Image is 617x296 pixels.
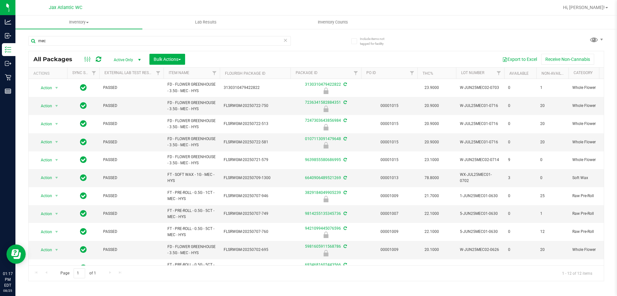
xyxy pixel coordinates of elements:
span: 20.9000 [421,101,442,110]
span: FT - PRE-ROLL - 0.5G - 5CT - MEC - HYS [167,208,216,220]
span: In Sync [80,263,87,272]
span: 1 - 12 of 12 items [557,268,597,278]
span: PASSED [103,265,160,271]
span: select [53,101,61,110]
inline-svg: Inventory [5,46,11,53]
a: Sync Status [72,71,97,75]
p: 08/25 [3,288,13,293]
span: Bulk Actions [154,57,181,62]
span: Clear [283,36,288,44]
span: FT - PRE-ROLL - 0.5G - 5CT - MEC - HYS [167,226,216,238]
a: 00001013 [380,176,398,180]
a: 9814255135345736 [305,211,341,216]
span: Page of 1 [55,268,101,278]
span: 78.8000 [421,173,442,183]
span: 25 [540,193,565,199]
span: 22.1000 [421,209,442,218]
span: 5-JUN25MEC01-0630 [460,211,500,217]
span: FLSRWGM-20250709-1300 [224,175,287,181]
inline-svg: Inbound [5,33,11,39]
span: In Sync [80,191,87,200]
span: FD - FLOWER GREENHOUSE - 3.5G - MEC - HYS [167,118,216,130]
span: W-JUN25MEC02-0703 [460,85,500,91]
span: 1 [540,85,565,91]
button: Export to Excel [498,54,541,65]
span: select [53,83,61,92]
a: 5981605911568786 [305,244,341,249]
span: 0 [540,175,565,181]
span: Action [35,227,52,236]
span: 20 [540,103,565,109]
span: Action [35,101,52,110]
a: THC% [423,71,433,76]
span: Hi, [PERSON_NAME]! [563,5,605,10]
span: Action [35,209,52,218]
span: In Sync [80,138,87,147]
span: FD - FLOWER GREENHOUSE - 3.5G - MEC - HYS [167,136,216,148]
span: 3130310479422822 [224,85,287,91]
span: 0 [508,85,532,91]
span: Sync from Compliance System [343,137,347,141]
span: Action [35,191,52,200]
span: In Sync [80,101,87,110]
span: Lab Results [186,19,225,25]
span: Action [35,138,52,147]
inline-svg: Analytics [5,19,11,25]
a: External Lab Test Result [104,71,155,75]
span: Sync from Compliance System [343,100,347,105]
span: 5-MAY25MEC02-0618 [460,265,500,271]
div: Newly Received [290,232,362,238]
div: Newly Received [290,196,362,202]
span: W-JUL25MEC01-0716 [460,139,500,145]
a: Filter [494,68,504,79]
span: FT - PRE-ROLL - 0.5G - 5CT - MEC - HYS [167,262,216,274]
span: FLSRWGM-20250722-513 [224,121,287,127]
span: 21.9000 [421,263,442,273]
input: 1 [74,268,85,278]
p: 01:17 PM EDT [3,271,13,288]
span: 1-JUN25MEC01-0630 [460,193,500,199]
span: FT - PRE-ROLL - 0.5G - 1CT - MEC - HYS [167,190,216,202]
a: 00001015 [380,140,398,144]
a: 7236341582884351 [305,100,341,105]
span: PASSED [103,229,160,235]
a: Lab Results [142,15,269,29]
span: FLSRWGM-20250722-750 [224,103,287,109]
input: Search Package ID, Item Name, SKU, Lot or Part Number... [28,36,291,46]
span: PASSED [103,157,160,163]
span: Sync from Compliance System [343,263,347,267]
span: select [53,119,61,129]
inline-svg: Outbound [5,60,11,67]
span: 1 [540,211,565,217]
span: PASSED [103,175,160,181]
span: Sync from Compliance System [343,82,347,87]
span: PASSED [103,211,160,217]
span: FD - FLOWER GREENHOUSE - 3.5G - MEC - HYS [167,154,216,166]
span: Action [35,173,52,182]
span: Jax Atlantic WC [49,5,82,10]
span: select [53,173,61,182]
span: WX-JUL25MEC01-0702 [460,172,500,184]
a: PO ID [366,71,376,75]
span: FLSRWGM-20250707-749 [224,211,287,217]
span: 20 [540,121,565,127]
span: Sync from Compliance System [343,226,347,231]
span: Action [35,245,52,254]
span: Action [35,263,52,272]
a: 7247303643856984 [305,118,341,123]
a: Non-Available [541,71,570,76]
span: FLSRWGM-20250721-579 [224,157,287,163]
span: PASSED [103,247,160,253]
span: 5-JUN25MEC01-0630 [460,229,500,235]
inline-svg: Retail [5,74,11,81]
span: W-JUN25MEC02-0714 [460,157,500,163]
button: Receive Non-Cannabis [541,54,594,65]
span: 20.9000 [421,119,442,129]
span: 9 [508,157,532,163]
a: Filter [351,68,361,79]
span: W-JUL25MEC01-0716 [460,103,500,109]
span: select [53,138,61,147]
a: 3829184049905239 [305,190,341,195]
a: 9421099445076596 [305,226,341,231]
span: FLSRWGM-20250722-581 [224,139,287,145]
